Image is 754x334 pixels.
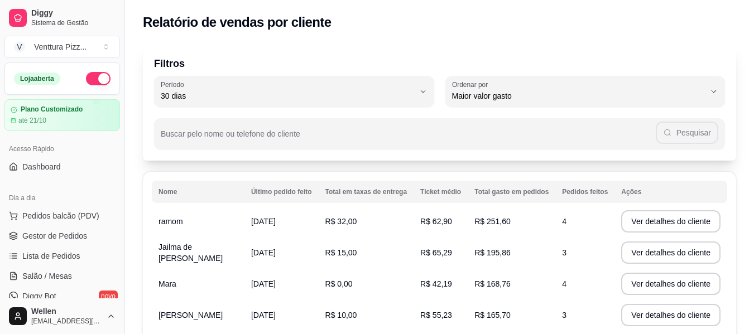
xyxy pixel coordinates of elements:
[4,99,120,131] a: Plano Customizadoaté 21/10
[325,279,353,288] span: R$ 0,00
[4,207,120,225] button: Pedidos balcão (PDV)
[621,210,721,233] button: Ver detalhes do cliente
[614,181,727,203] th: Ações
[4,303,120,330] button: Wellen[EMAIL_ADDRESS][DOMAIN_NAME]
[562,217,566,226] span: 4
[154,56,725,71] p: Filtros
[621,241,721,264] button: Ver detalhes do cliente
[4,247,120,265] a: Lista de Pedidos
[445,76,726,107] button: Ordenar porMaior valor gasto
[4,140,120,158] div: Acesso Rápido
[22,210,99,221] span: Pedidos balcão (PDV)
[22,250,80,262] span: Lista de Pedidos
[474,217,511,226] span: R$ 251,60
[31,307,102,317] span: Wellen
[159,217,183,226] span: ramom
[474,248,511,257] span: R$ 195,86
[474,311,511,320] span: R$ 165,70
[562,279,566,288] span: 4
[4,4,120,31] a: DiggySistema de Gestão
[325,217,357,226] span: R$ 32,00
[143,13,332,31] h2: Relatório de vendas por cliente
[4,189,120,207] div: Dia a dia
[325,248,357,257] span: R$ 15,00
[161,90,414,101] span: 30 dias
[159,243,223,263] span: Jailma de [PERSON_NAME]
[474,279,511,288] span: R$ 168,76
[34,41,87,52] div: Venttura Pizz ...
[420,311,452,320] span: R$ 55,23
[420,279,452,288] span: R$ 42,19
[22,270,72,282] span: Salão / Mesas
[31,18,116,27] span: Sistema de Gestão
[159,279,176,288] span: Mara
[414,181,468,203] th: Ticket médio
[152,181,244,203] th: Nome
[251,217,276,226] span: [DATE]
[14,41,25,52] span: V
[4,36,120,58] button: Select a team
[244,181,319,203] th: Último pedido feito
[555,181,614,203] th: Pedidos feitos
[22,161,61,172] span: Dashboard
[325,311,357,320] span: R$ 10,00
[621,273,721,295] button: Ver detalhes do cliente
[154,76,434,107] button: Período30 dias
[562,311,566,320] span: 3
[161,80,188,89] label: Período
[452,90,705,101] span: Maior valor gasto
[161,133,656,144] input: Buscar pelo nome ou telefone do cliente
[159,311,223,320] span: [PERSON_NAME]
[621,304,721,326] button: Ver detalhes do cliente
[31,8,116,18] span: Diggy
[452,80,492,89] label: Ordenar por
[251,248,276,257] span: [DATE]
[14,72,60,85] div: Loja aberta
[251,311,276,320] span: [DATE]
[562,248,566,257] span: 3
[4,158,120,176] a: Dashboard
[4,287,120,305] a: Diggy Botnovo
[468,181,555,203] th: Total gasto em pedidos
[4,267,120,285] a: Salão / Mesas
[22,230,87,241] span: Gestor de Pedidos
[18,116,46,125] article: até 21/10
[251,279,276,288] span: [DATE]
[22,291,56,302] span: Diggy Bot
[4,227,120,245] a: Gestor de Pedidos
[319,181,414,203] th: Total em taxas de entrega
[420,217,452,226] span: R$ 62,90
[86,72,111,85] button: Alterar Status
[420,248,452,257] span: R$ 65,29
[21,105,83,114] article: Plano Customizado
[31,317,102,326] span: [EMAIL_ADDRESS][DOMAIN_NAME]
